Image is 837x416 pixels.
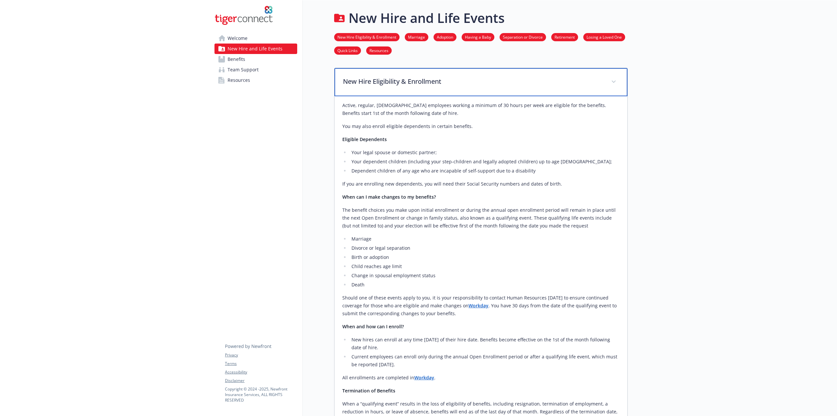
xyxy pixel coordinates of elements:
a: Workday [414,374,434,381]
a: Quick Links [334,47,361,53]
a: New Hire Eligibility & Enrollment [334,34,400,40]
a: Adoption [434,34,456,40]
span: Resources [228,75,250,85]
a: Separation or Divorce [500,34,546,40]
a: Welcome [214,33,297,44]
a: Having a Baby [462,34,494,40]
li: Child reaches age limit [350,262,620,270]
span: New Hire and Life Events [228,44,282,54]
a: Disclaimer [225,378,297,384]
a: Team Support [214,64,297,75]
li: Change in spousal employment status [350,272,620,280]
li: Dependent children of any age who are incapable of self-support due to a disability [350,167,620,175]
a: New Hire and Life Events [214,44,297,54]
strong: Eligible Dependents [342,136,387,142]
a: Privacy [225,352,297,358]
a: Accessibility [225,369,297,375]
a: Marriage [405,34,428,40]
a: Losing a Loved One [583,34,625,40]
strong: When and how can I enroll? [342,323,404,330]
p: Copyright © 2024 - 2025 , Newfront Insurance Services, ALL RIGHTS RESERVED [225,386,297,403]
p: You may also enroll eligible dependents in certain benefits. [342,122,620,130]
a: Workday [469,302,488,309]
span: Benefits [228,54,245,64]
p: All enrollments are completed in . [342,374,620,382]
a: Terms [225,361,297,367]
h1: New Hire and Life Events [349,8,504,28]
li: Death [350,281,620,289]
li: Birth or adoption [350,253,620,261]
a: Resources [366,47,392,53]
p: Active, regular, [DEMOGRAPHIC_DATA] employees working a minimum of 30 hours per week are eligible... [342,101,620,117]
li: New hires can enroll at any time [DATE] of their hire date. Benefits become effective on the 1st ... [350,336,620,352]
p: Should one of these events apply to you, it is your responsibility to contact Human Resources [DA... [342,294,620,317]
li: Your legal spouse or domestic partner; [350,149,620,156]
li: Marriage [350,235,620,243]
a: Benefits [214,54,297,64]
div: New Hire Eligibility & Enrollment [334,68,627,96]
span: Welcome [228,33,248,44]
strong: Termination of Benefits [342,388,395,394]
strong: When can I make changes to my benefits? [342,194,436,200]
p: If you are enrolling new dependents, you will need their Social Security numbers and dates of birth. [342,180,620,188]
span: Team Support [228,64,259,75]
p: The benefit choices you make upon initial enrollment or during the annual open enrollment period ... [342,206,620,230]
a: Retirement [551,34,578,40]
li: Divorce or legal separation [350,244,620,252]
li: Your dependent children (including your step-children and legally adopted children) up to age [DE... [350,158,620,166]
a: Resources [214,75,297,85]
p: New Hire Eligibility & Enrollment [343,77,603,86]
li: Current employees can enroll only during the annual Open Enrollment period or after a qualifying ... [350,353,620,369]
